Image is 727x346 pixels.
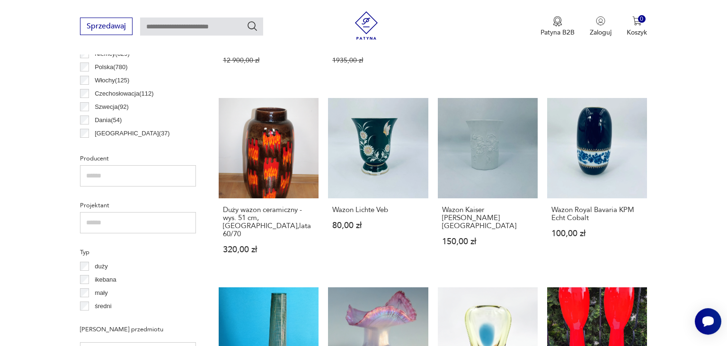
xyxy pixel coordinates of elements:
p: Koszyk [627,28,647,37]
button: Sprzedawaj [80,18,133,35]
p: duży [95,261,107,272]
a: Wazon Lichte VebWazon Lichte Veb80,00 zł [328,98,428,272]
p: 1935,00 zł [332,56,424,64]
img: Ikona medalu [553,16,562,27]
a: Wazon Royal Bavaria KPM Echt CobaltWazon Royal Bavaria KPM Echt Cobalt100,00 zł [547,98,647,272]
button: Patyna B2B [541,16,575,37]
p: Czechosłowacja ( 112 ) [95,89,153,99]
p: Projektant [80,200,196,211]
p: średni [95,301,111,311]
a: Duży wazon ceramiczny - wys. 51 cm, West Germany,lata 60/70Duży wazon ceramiczny - wys. 51 cm, [G... [219,98,319,272]
div: 0 [638,15,646,23]
p: 150,00 zł [442,238,533,246]
p: Włochy ( 125 ) [95,75,129,86]
p: Polska ( 780 ) [95,62,127,72]
img: Patyna - sklep z meblami i dekoracjami vintage [352,11,381,40]
p: Producent [80,153,196,164]
p: 80,00 zł [332,222,424,230]
iframe: Smartsupp widget button [695,308,721,335]
p: 320,00 zł [223,246,314,254]
p: mały [95,288,107,298]
button: 0Koszyk [627,16,647,37]
p: Typ [80,247,196,257]
img: Ikonka użytkownika [596,16,605,26]
img: Ikona koszyka [632,16,642,26]
p: Dania ( 54 ) [95,115,122,125]
p: Patyna B2B [541,28,575,37]
p: [PERSON_NAME] przedmiotu [80,324,196,335]
p: Francja ( 34 ) [95,142,126,152]
p: 100,00 zł [551,230,643,238]
p: ikebana [95,275,116,285]
p: Szwecja ( 92 ) [95,102,129,112]
h3: Wazon Kaiser [PERSON_NAME] [GEOGRAPHIC_DATA] [442,206,533,230]
h3: Duży wazon ceramiczny - wys. 51 cm, [GEOGRAPHIC_DATA],lata 60/70 [223,206,314,238]
a: Wazon Kaiser M. Frey GermanyWazon Kaiser [PERSON_NAME] [GEOGRAPHIC_DATA]150,00 zł [438,98,538,272]
p: Zaloguj [590,28,612,37]
p: 12 900,00 zł [223,56,314,64]
button: Zaloguj [590,16,612,37]
a: Ikona medaluPatyna B2B [541,16,575,37]
p: [GEOGRAPHIC_DATA] ( 37 ) [95,128,169,139]
button: Szukaj [247,20,258,32]
a: Sprzedawaj [80,24,133,30]
h3: Wazon Royal Bavaria KPM Echt Cobalt [551,206,643,222]
h3: Wazon Lichte Veb [332,206,424,214]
